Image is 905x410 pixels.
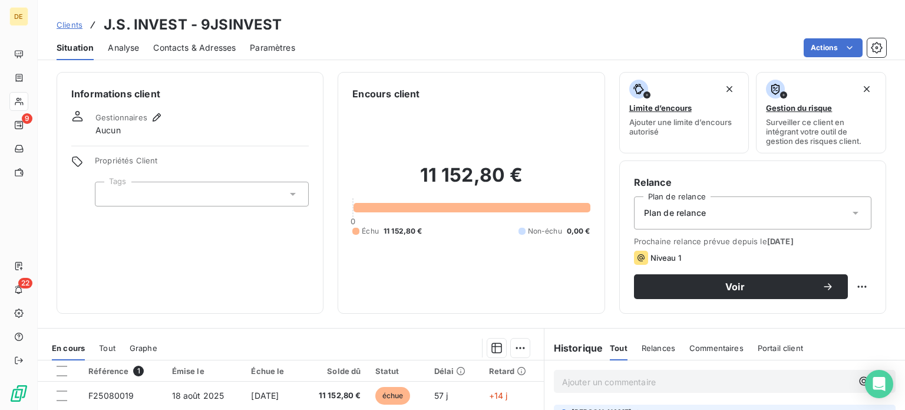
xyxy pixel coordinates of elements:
[130,343,157,353] span: Graphe
[88,391,134,401] span: F25080019
[57,20,82,29] span: Clients
[610,343,627,353] span: Tout
[95,113,147,122] span: Gestionnaires
[108,42,139,54] span: Analyse
[634,274,848,299] button: Voir
[619,72,749,153] button: Limite d’encoursAjouter une limite d’encours autorisé
[567,226,590,237] span: 0,00 €
[629,117,739,136] span: Ajouter une limite d’encours autorisé
[642,343,675,353] span: Relances
[634,175,871,189] h6: Relance
[766,117,876,146] span: Surveiller ce client en intégrant votre outil de gestion des risques client.
[57,19,82,31] a: Clients
[250,42,295,54] span: Paramètres
[99,343,115,353] span: Tout
[172,391,224,401] span: 18 août 2025
[95,156,309,172] span: Propriétés Client
[9,7,28,26] div: DE
[308,390,361,402] span: 11 152,80 €
[172,366,237,376] div: Émise le
[384,226,422,237] span: 11 152,80 €
[88,366,157,376] div: Référence
[351,217,355,226] span: 0
[105,189,114,199] input: Ajouter une valeur
[251,391,279,401] span: [DATE]
[362,226,379,237] span: Échu
[804,38,863,57] button: Actions
[689,343,744,353] span: Commentaires
[489,366,537,376] div: Retard
[308,366,361,376] div: Solde dû
[434,366,475,376] div: Délai
[133,366,144,376] span: 1
[251,366,293,376] div: Échue le
[375,366,420,376] div: Statut
[95,124,121,136] span: Aucun
[57,42,94,54] span: Situation
[352,163,590,199] h2: 11 152,80 €
[18,278,32,288] span: 22
[104,14,282,35] h3: J.S. INVEST - 9JSINVEST
[634,237,871,246] span: Prochaine relance prévue depuis le
[644,207,706,219] span: Plan de relance
[766,103,832,113] span: Gestion du risque
[22,113,32,124] span: 9
[629,103,692,113] span: Limite d’encours
[489,391,508,401] span: +14 j
[71,87,309,101] h6: Informations client
[758,343,803,353] span: Portail client
[153,42,236,54] span: Contacts & Adresses
[434,391,448,401] span: 57 j
[756,72,886,153] button: Gestion du risqueSurveiller ce client en intégrant votre outil de gestion des risques client.
[865,370,893,398] div: Open Intercom Messenger
[650,253,681,263] span: Niveau 1
[648,282,822,291] span: Voir
[767,237,794,246] span: [DATE]
[544,341,603,355] h6: Historique
[52,343,85,353] span: En cours
[352,87,420,101] h6: Encours client
[9,384,28,403] img: Logo LeanPay
[375,387,411,405] span: échue
[528,226,562,237] span: Non-échu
